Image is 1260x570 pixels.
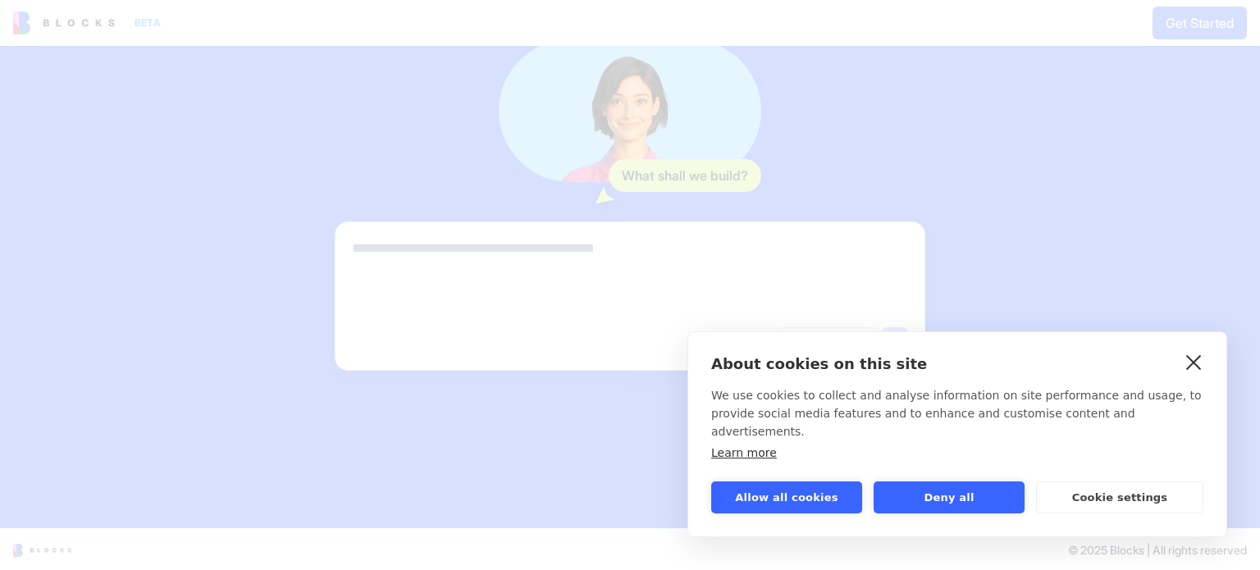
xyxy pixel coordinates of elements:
button: Deny all [874,481,1025,513]
button: Allow all cookies [711,481,862,513]
a: close [1181,349,1207,375]
button: Cookie settings [1036,481,1203,513]
strong: About cookies on this site [711,355,927,372]
p: We use cookies to collect and analyse information on site performance and usage, to provide socia... [711,386,1203,440]
a: Learn more [711,446,777,459]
